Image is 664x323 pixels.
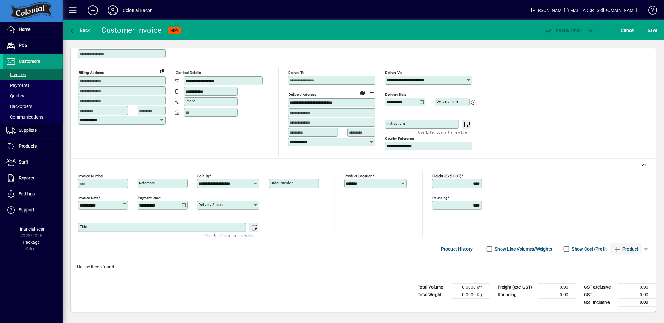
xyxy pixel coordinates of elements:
label: Show Line Volumes/Weights [494,246,552,252]
td: 0.00 [538,291,576,299]
mat-label: Deliver via [385,71,402,75]
a: Suppliers [3,123,63,138]
app-page-header-button: Back [63,25,97,36]
mat-label: Phone [185,99,195,103]
td: Rounding [495,291,538,299]
mat-label: Order number [270,181,293,185]
button: Product History [439,243,475,255]
mat-label: Courier Reference [385,136,414,141]
span: POS [19,43,27,48]
button: Add [83,5,103,16]
div: [PERSON_NAME] [EMAIL_ADDRESS][DOMAIN_NAME] [531,5,637,15]
button: Cancel [620,25,636,36]
mat-label: Rounding [432,196,447,200]
mat-label: Freight (excl GST) [432,174,461,178]
mat-label: Sold by [197,174,209,178]
span: P [556,28,559,33]
button: Profile [103,5,123,16]
mat-label: Title [80,224,87,229]
a: Payments [3,80,63,91]
mat-label: Product location [345,174,372,178]
a: POS [3,38,63,53]
a: Knowledge Base [644,1,656,22]
span: Home [19,27,30,32]
span: Product [613,244,639,254]
div: No line items found [71,257,656,277]
mat-label: Delivery status [199,203,223,207]
td: 0.00 [538,284,576,291]
a: Invoices [3,69,63,80]
button: Product [610,243,642,255]
span: S [648,28,650,33]
td: 0.00 [618,284,656,291]
button: Save [646,25,659,36]
td: GST exclusive [581,284,618,291]
span: ost & Email [545,28,581,33]
mat-label: Instructions [386,121,405,125]
span: Financial Year [18,227,45,232]
button: Post & Email [542,25,585,36]
span: Product History [441,244,473,254]
a: Staff [3,154,63,170]
a: Backorders [3,101,63,112]
label: Show Cost/Profit [571,246,607,252]
span: Staff [19,159,28,164]
td: Freight (excl GST) [495,284,538,291]
span: Package [23,240,40,245]
span: Suppliers [19,128,37,133]
span: Backorders [6,104,32,109]
span: Settings [19,191,35,196]
a: Communications [3,112,63,122]
a: Reports [3,170,63,186]
td: GST [581,291,618,299]
mat-label: Invoice number [78,174,103,178]
mat-label: Delivery time [436,99,458,104]
span: NEW [171,28,179,32]
td: Total Volume [415,284,452,291]
span: Invoices [6,72,26,77]
mat-label: Reference [139,181,155,185]
span: Support [19,207,34,212]
button: Choose address [367,88,377,98]
td: 0.00 [618,299,656,306]
a: Home [3,22,63,37]
span: Payments [6,83,30,88]
mat-hint: Use 'Enter' to start a new line [418,129,467,136]
span: Products [19,144,37,149]
span: Customers [19,59,40,64]
a: Support [3,202,63,218]
mat-label: Invoice date [78,196,98,200]
td: 0.0000 M³ [452,284,490,291]
button: Copy to Delivery address [157,66,167,76]
span: ave [648,25,657,35]
mat-label: Payment due [138,196,159,200]
a: Quotes [3,91,63,101]
div: Colonial Bacon [123,5,153,15]
div: Customer Invoice [102,25,162,35]
td: 0.00 [618,291,656,299]
a: View on map [357,87,367,97]
td: Total Weight [415,291,452,299]
td: 0.0000 Kg [452,291,490,299]
button: Back [68,25,92,36]
span: Reports [19,175,34,180]
span: Cancel [621,25,635,35]
span: Back [69,28,90,33]
mat-hint: Use 'Enter' to start a new line [205,232,254,239]
mat-label: Deliver To [288,71,304,75]
a: Settings [3,186,63,202]
td: GST inclusive [581,299,618,306]
mat-label: Delivery date [385,92,406,97]
span: Quotes [6,93,24,98]
a: Products [3,139,63,154]
span: Communications [6,115,43,120]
